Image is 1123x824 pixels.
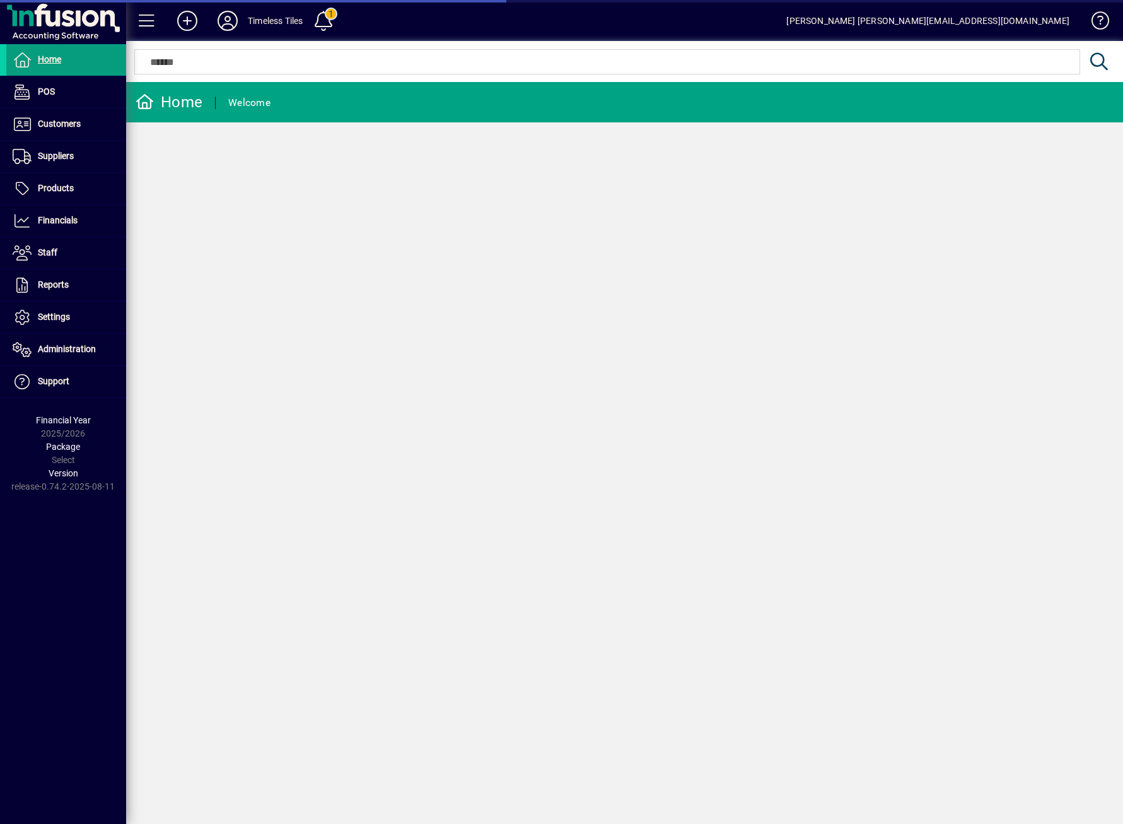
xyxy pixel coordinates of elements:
a: Reports [6,269,126,301]
a: Knowledge Base [1082,3,1107,44]
a: Customers [6,109,126,140]
button: Profile [207,9,248,32]
a: Settings [6,302,126,333]
span: Support [38,376,69,386]
div: Welcome [228,93,271,113]
a: Financials [6,205,126,237]
a: Suppliers [6,141,126,172]
button: Add [167,9,207,32]
span: Customers [38,119,81,129]
span: Staff [38,247,57,257]
span: Products [38,183,74,193]
span: Financial Year [36,415,91,425]
a: Support [6,366,126,397]
span: Home [38,54,61,64]
span: Package [46,442,80,452]
div: Timeless Tiles [248,11,303,31]
span: POS [38,86,55,97]
span: Suppliers [38,151,74,161]
a: Staff [6,237,126,269]
span: Administration [38,344,96,354]
a: Administration [6,334,126,365]
span: Settings [38,312,70,322]
span: Version [49,468,78,478]
span: Financials [38,215,78,225]
div: [PERSON_NAME] [PERSON_NAME][EMAIL_ADDRESS][DOMAIN_NAME] [786,11,1069,31]
a: POS [6,76,126,108]
a: Products [6,173,126,204]
div: Home [136,92,202,112]
span: Reports [38,280,69,290]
